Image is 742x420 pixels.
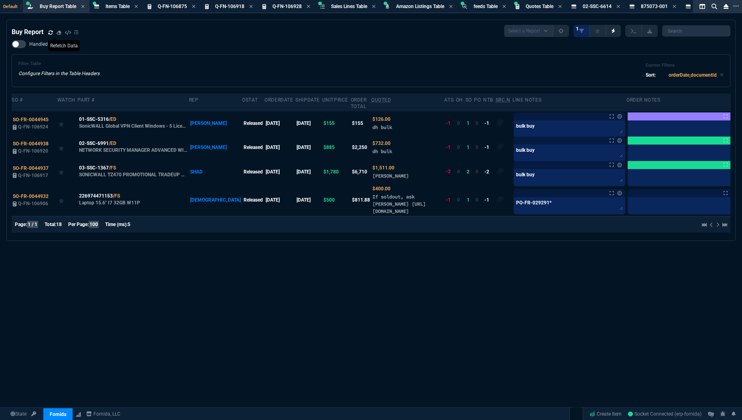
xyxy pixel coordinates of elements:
[483,111,495,135] td: -1
[189,135,242,159] td: [PERSON_NAME]
[483,135,495,159] td: -1
[322,160,351,184] td: $1,780
[134,4,138,10] nx-icon: Close Tab
[242,160,264,184] td: Released
[502,4,506,10] nx-icon: Close Tab
[351,97,369,110] div: Order Total
[79,171,188,178] p: SONICWALL TZ470 PROMOTIONAL TRADEUP WITH 3YR EPSS
[331,4,367,9] span: Sales Lines Table
[79,147,188,153] p: NETWORK SECURITY MANAGER ADVANCED WITH MANAGEMENT, REPORTING, ANALYTICS FOR TZ370 3YR
[79,123,188,129] p: SonicWALL Global VPN Client Windows - 5 Licenses
[457,169,460,175] span: 0
[483,184,495,216] td: -1
[45,222,56,227] span: Total:
[3,4,21,9] span: Default
[79,164,109,171] span: 03-SSC-1367
[13,194,49,199] span: SO-FR-0044932
[13,141,49,147] span: SO-FR-0044938
[476,197,478,203] span: 0
[474,97,481,103] div: PO
[79,200,140,206] p: Laptop 15.6" I7 32GB W11P
[351,135,371,159] td: $2,250
[351,184,371,216] td: $811.88
[29,41,48,47] span: Handled
[113,192,120,200] a: /FS
[496,97,510,103] abbr: Quote Sourcing Notes
[13,117,49,122] span: SO-FR-0044945
[12,97,22,103] div: SO #
[264,111,295,135] td: [DATE]
[15,222,27,227] span: Page:
[295,160,322,184] td: [DATE]
[322,184,351,216] td: $500
[77,184,189,216] td: Laptop 15.6" I7 32GB W11P
[372,148,392,154] span: dh bulk
[81,4,85,10] nx-icon: Close Tab
[68,222,89,227] span: Per Page:
[662,25,730,37] input: Search
[27,221,38,228] span: 1 / 1
[322,135,351,159] td: $885
[628,410,701,418] a: 9gesDL6STocdgyVCAACQ
[372,116,390,122] span: Quoted Cost
[242,135,264,159] td: Released
[669,72,717,78] code: orderDate,documentId
[583,4,612,9] span: 02-SSC-6614
[483,160,495,184] td: -2
[466,97,472,103] div: SO
[272,4,302,9] span: Q-FN-106928
[446,196,451,204] div: -1
[57,97,75,103] div: Watch
[106,4,130,9] span: Items Table
[79,192,113,200] span: 226974471153
[89,221,99,228] span: 100
[18,201,48,206] span: Q-FN-106906
[77,97,95,103] div: Part #
[295,135,322,159] td: [DATE]
[249,4,253,10] nx-icon: Close Tab
[476,120,478,126] span: 0
[351,111,371,135] td: $155
[396,4,444,9] span: Amazon Listings Table
[322,111,351,135] td: $155
[371,97,391,103] abbr: Quoted Cost and Sourcing Notes
[264,97,293,103] div: OrderDate
[466,135,474,159] td: 1
[242,97,258,103] div: oStat
[77,111,189,135] td: SonicWALL Global VPN Client Windows - 5 Licenses
[189,184,242,216] td: [DEMOGRAPHIC_DATA]
[59,194,76,206] div: Add to Watchlist
[322,97,348,103] div: unitPrice
[586,408,625,420] a: Create Item
[372,141,390,146] span: Quoted Cost
[264,184,295,216] td: [DATE]
[446,144,451,151] div: -1
[158,4,187,9] span: Q-FN-106875
[733,2,739,10] nx-icon: Open New Tab
[18,70,100,77] p: Configure Filters in the Table Headers
[456,97,463,103] div: OH
[720,2,732,11] nx-icon: Close Workbench
[444,97,453,103] div: ATS
[512,97,541,103] div: Line Notes
[457,145,460,150] span: 0
[696,2,708,11] nx-icon: Split Panels
[466,111,474,135] td: 1
[476,169,478,175] span: 0
[59,118,76,129] div: Add to Watchlist
[295,184,322,216] td: [DATE]
[59,166,76,177] div: Add to Watchlist
[18,173,48,178] span: Q-FN-106917
[189,111,242,135] td: [PERSON_NAME]
[13,165,49,171] span: SO-FR-0044937
[242,111,264,135] td: Released
[8,410,29,418] a: Global State
[483,97,493,103] div: NTB
[372,173,409,179] span: Ingram
[457,120,460,126] span: 0
[295,97,320,103] div: shipDate
[189,97,199,103] div: Rep
[616,4,620,10] nx-icon: Close Tab
[628,411,701,417] span: Socket Connected (erp-fornida)
[295,111,322,135] td: [DATE]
